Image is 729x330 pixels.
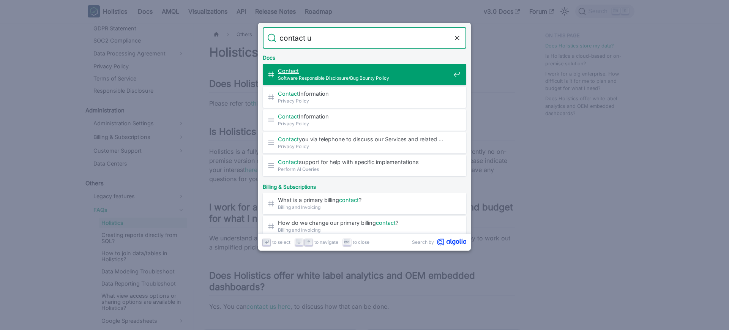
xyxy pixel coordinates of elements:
span: What is a primary billing ?​ [278,196,450,204]
a: What is a primary billingcontact?​Billing and Invoicing [263,193,466,214]
svg: Enter key [264,239,270,245]
div: Docs [261,49,468,64]
span: Billing and Invoicing [278,204,450,211]
input: Search docs [276,27,453,49]
mark: Contact [278,159,299,165]
a: Contactyou via telephone to discuss our Services and related …Privacy Policy [263,132,466,153]
mark: Contact [278,136,299,142]
svg: Arrow up [306,239,312,245]
span: Privacy Policy [278,97,450,104]
span: you via telephone to discuss our Services and related … [278,136,450,143]
span: Billing and Invoicing [278,226,450,234]
a: ContactInformationPrivacy Policy [263,109,466,131]
span: Search by [412,238,434,246]
svg: Arrow down [296,239,302,245]
mark: contact [339,197,359,203]
span: to close [353,238,369,246]
mark: Contact [278,90,299,97]
a: ContactInformation​Privacy Policy [263,87,466,108]
span: ​ [278,67,450,74]
span: to select [272,238,290,246]
span: Information​ [278,90,450,97]
button: Clear the query [453,33,462,43]
span: to navigate [314,238,338,246]
a: Contact​Software Responsible Disclosure/Bug Bounty Policy [263,64,466,85]
span: How do we change our primary billing ?​ [278,219,450,226]
mark: Contact [278,113,299,120]
div: Billing & Subscriptions [261,178,468,193]
a: Search byAlgolia [412,238,466,246]
mark: Contact [278,68,299,74]
a: How do we change our primary billingcontact?​Billing and Invoicing [263,216,466,237]
span: Privacy Policy [278,143,450,150]
svg: Algolia [437,238,466,246]
span: Perform AI Queries [278,166,450,173]
mark: contact [376,219,396,226]
a: Contactsupport for help with specific implementationsPerform AI Queries [263,155,466,176]
span: Privacy Policy [278,120,450,127]
span: Software Responsible Disclosure/Bug Bounty Policy [278,74,450,82]
span: support for help with specific implementations [278,158,450,166]
span: Information [278,113,450,120]
svg: Escape key [344,239,350,245]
